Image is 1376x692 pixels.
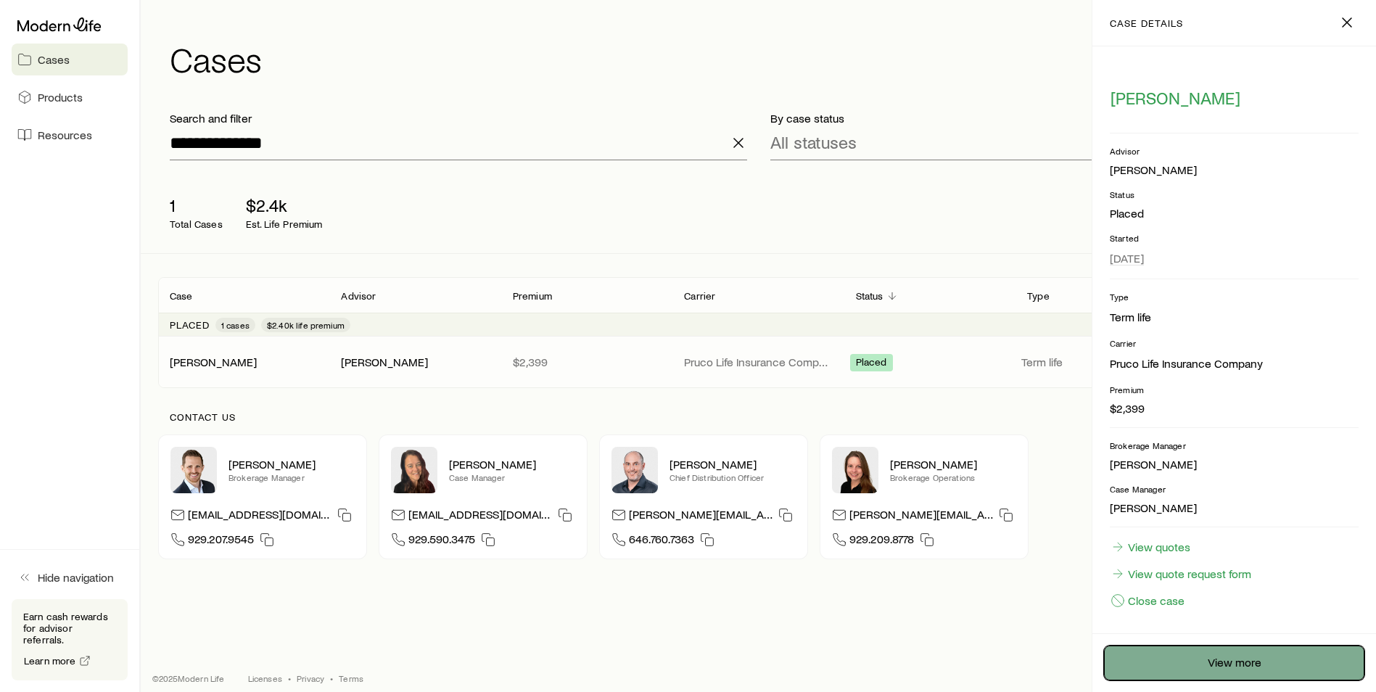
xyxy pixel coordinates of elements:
[1110,401,1359,416] p: $2,399
[12,81,128,113] a: Products
[1110,337,1359,349] p: Carrier
[267,319,345,331] span: $2.40k life premium
[1110,593,1185,609] button: Close case
[170,319,210,331] p: Placed
[770,111,1348,125] p: By case status
[1110,251,1144,265] span: [DATE]
[1110,440,1359,451] p: Brokerage Manager
[1110,145,1359,157] p: Advisor
[408,507,552,527] p: [EMAIL_ADDRESS][DOMAIN_NAME]
[12,119,128,151] a: Resources
[1110,308,1359,326] li: Term life
[170,218,223,230] p: Total Cases
[449,457,575,471] p: [PERSON_NAME]
[1110,232,1359,244] p: Started
[38,128,92,142] span: Resources
[228,457,355,471] p: [PERSON_NAME]
[170,447,217,493] img: Nick Weiler
[856,290,883,302] p: Status
[330,672,333,684] span: •
[1110,17,1183,29] p: case details
[170,355,257,368] a: [PERSON_NAME]
[1021,355,1181,369] p: Term life
[832,447,878,493] img: Ellen Wall
[339,672,363,684] a: Terms
[629,532,694,551] span: 646.760.7363
[170,195,223,215] p: 1
[1110,483,1359,495] p: Case Manager
[1110,501,1359,515] p: [PERSON_NAME]
[1111,88,1240,108] span: [PERSON_NAME]
[297,672,324,684] a: Privacy
[170,411,1347,423] p: Contact us
[1110,457,1359,471] p: [PERSON_NAME]
[188,532,254,551] span: 929.207.9545
[670,471,796,483] p: Chief Distribution Officer
[341,290,376,302] p: Advisor
[246,218,323,230] p: Est. Life Premium
[12,44,128,75] a: Cases
[611,447,658,493] img: Dan Pierson
[408,532,475,551] span: 929.590.3475
[1110,189,1359,200] p: Status
[890,471,1016,483] p: Brokerage Operations
[513,355,661,369] p: $2,399
[221,319,250,331] span: 1 cases
[170,111,747,125] p: Search and filter
[670,457,796,471] p: [PERSON_NAME]
[684,355,832,369] p: Pruco Life Insurance Company
[12,599,128,680] div: Earn cash rewards for advisor referrals.Learn more
[1110,206,1359,221] p: Placed
[188,507,331,527] p: [EMAIL_ADDRESS][DOMAIN_NAME]
[1027,290,1050,302] p: Type
[24,656,76,666] span: Learn more
[12,561,128,593] button: Hide navigation
[152,672,225,684] p: © 2025 Modern Life
[170,290,193,302] p: Case
[1110,291,1359,302] p: Type
[1110,384,1359,395] p: Premium
[449,471,575,483] p: Case Manager
[1104,646,1364,680] a: View more
[849,507,993,527] p: [PERSON_NAME][EMAIL_ADDRESS][DOMAIN_NAME]
[1110,355,1359,372] li: Pruco Life Insurance Company
[513,290,552,302] p: Premium
[1110,539,1191,555] a: View quotes
[38,52,70,67] span: Cases
[38,90,83,104] span: Products
[341,355,428,370] div: [PERSON_NAME]
[170,355,257,370] div: [PERSON_NAME]
[170,41,1359,76] h1: Cases
[248,672,282,684] a: Licenses
[890,457,1016,471] p: [PERSON_NAME]
[228,471,355,483] p: Brokerage Manager
[629,507,773,527] p: [PERSON_NAME][EMAIL_ADDRESS][DOMAIN_NAME]
[1110,566,1252,582] a: View quote request form
[23,611,116,646] p: Earn cash rewards for advisor referrals.
[38,570,114,585] span: Hide navigation
[770,132,857,152] p: All statuses
[246,195,323,215] p: $2.4k
[849,532,914,551] span: 929.209.8778
[1110,87,1241,110] button: [PERSON_NAME]
[391,447,437,493] img: Abby McGuigan
[288,672,291,684] span: •
[158,277,1359,388] div: Client cases
[1110,162,1197,178] div: [PERSON_NAME]
[856,356,887,371] span: Placed
[684,290,715,302] p: Carrier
